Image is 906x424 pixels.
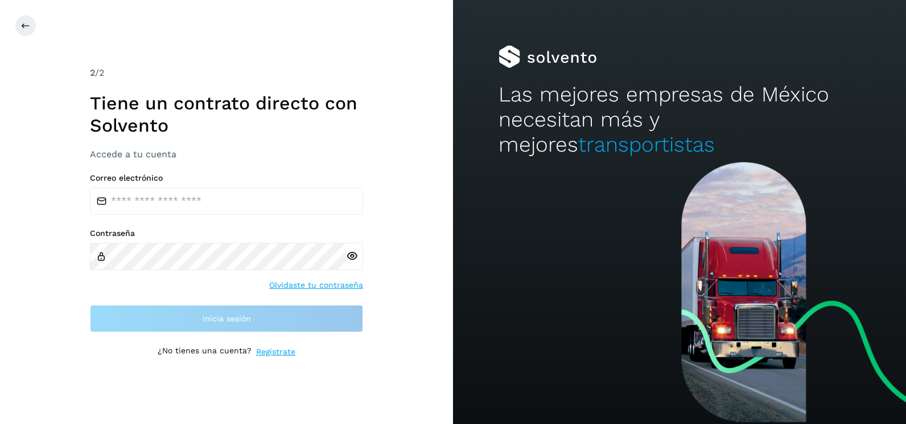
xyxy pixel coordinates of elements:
h1: Tiene un contrato directo con Solvento [90,92,363,136]
button: Inicia sesión [90,305,363,332]
a: Olvidaste tu contraseña [269,279,363,291]
span: 2 [90,67,95,78]
span: Inicia sesión [203,315,251,323]
div: /2 [90,66,363,80]
h2: Las mejores empresas de México necesitan más y mejores [499,82,861,158]
label: Contraseña [90,229,363,238]
a: Regístrate [256,346,295,358]
label: Correo electrónico [90,173,363,183]
p: ¿No tienes una cuenta? [158,346,252,358]
span: transportistas [578,132,715,157]
h3: Accede a tu cuenta [90,149,363,160]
